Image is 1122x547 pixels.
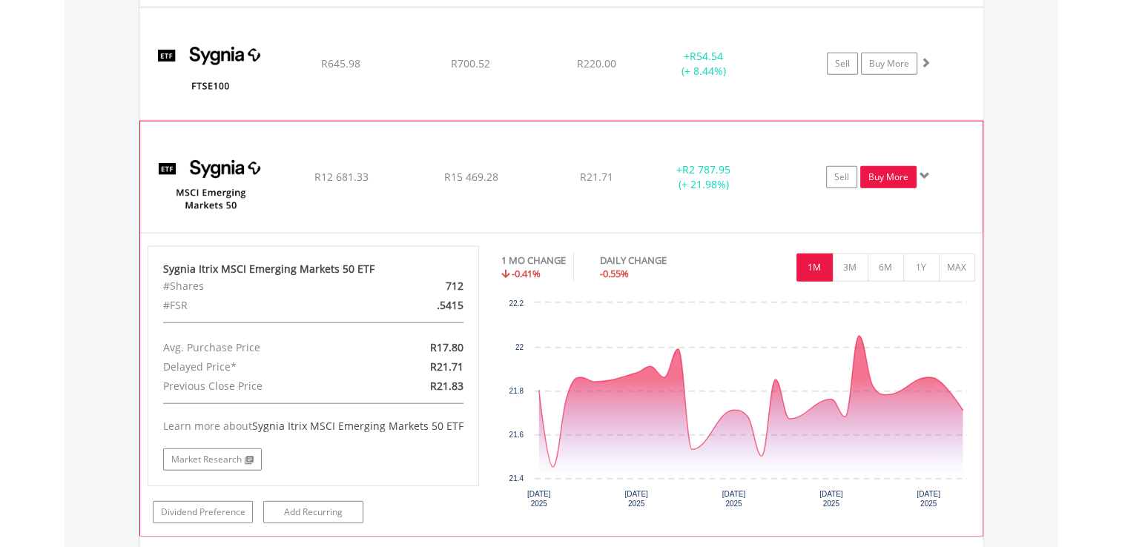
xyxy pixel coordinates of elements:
a: Add Recurring [263,501,363,523]
a: Sell [827,53,858,75]
span: R15 469.28 [443,170,498,184]
span: R54.54 [690,49,723,63]
button: 1M [796,253,833,282]
span: R700.52 [451,56,490,70]
a: Dividend Preference [153,501,253,523]
div: Avg. Purchase Price [152,338,367,357]
text: 21.4 [509,474,524,483]
div: DAILY CHANGE [600,253,719,268]
button: MAX [939,253,975,282]
text: 22.2 [509,299,524,308]
button: 3M [832,253,868,282]
div: #Shares [152,276,367,296]
img: EQU.ZA.SYGEMF.png [148,140,275,229]
div: Chart. Highcharts interactive chart. [501,296,975,518]
span: R2 787.95 [682,162,730,176]
span: -0.55% [600,267,629,280]
text: [DATE] 2025 [917,490,940,508]
a: Buy More [861,53,917,75]
text: [DATE] 2025 [527,490,551,508]
a: Buy More [860,166,917,188]
div: + (+ 8.44%) [648,49,760,79]
text: [DATE] 2025 [624,490,648,508]
span: R21.83 [430,379,463,393]
button: 1Y [903,253,940,282]
text: 21.6 [509,431,524,439]
a: Sell [826,166,857,188]
div: + (+ 21.98%) [647,162,759,192]
a: Market Research [163,448,262,471]
span: R12 681.33 [314,170,368,184]
span: Sygnia Itrix MSCI Emerging Markets 50 ETF [252,419,463,433]
img: EQU.ZA.SYGUK.png [147,27,274,116]
div: Previous Close Price [152,377,367,396]
div: #FSR [152,296,367,315]
div: 712 [367,276,475,296]
div: Delayed Price* [152,357,367,377]
button: 6M [868,253,904,282]
text: 21.8 [509,387,524,395]
text: 22 [515,343,524,351]
span: R17.80 [430,340,463,354]
span: R21.71 [580,170,613,184]
text: [DATE] 2025 [819,490,843,508]
span: R21.71 [430,359,463,374]
span: R220.00 [577,56,616,70]
text: [DATE] 2025 [722,490,746,508]
div: .5415 [367,296,475,315]
div: Sygnia Itrix MSCI Emerging Markets 50 ETF [163,262,464,276]
div: Learn more about [163,419,464,434]
span: R645.98 [321,56,360,70]
span: -0.41% [512,267,541,280]
div: 1 MO CHANGE [501,253,566,268]
svg: Interactive chart [501,296,974,518]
